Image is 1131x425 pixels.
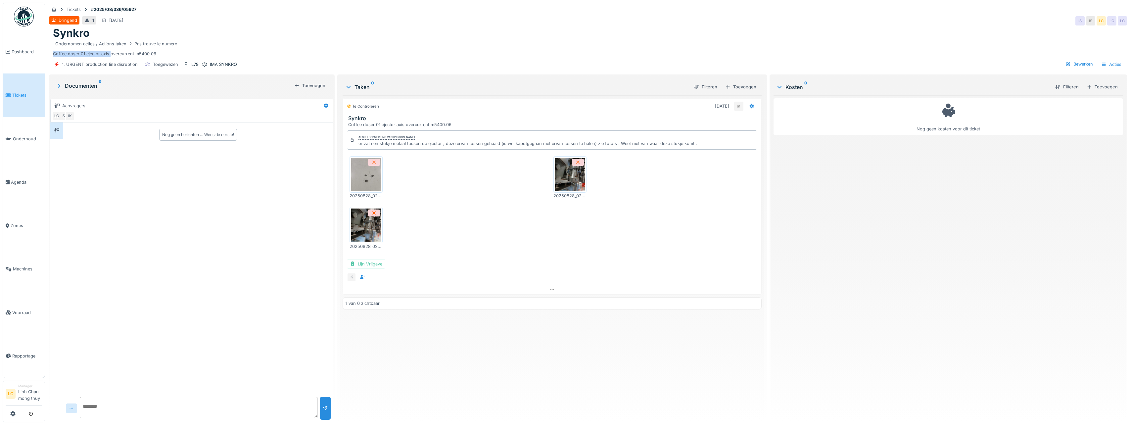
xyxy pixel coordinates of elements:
[56,82,292,90] div: Documenten
[62,61,138,68] div: 1. URGENT production line disruption
[3,334,45,378] a: Rapportage
[18,384,42,389] div: Manager
[1086,16,1095,25] div: IS
[55,41,177,47] div: Ondernomen acties / Actions taken Pas trouve le numero
[804,83,807,91] sup: 0
[1084,82,1120,91] div: Toevoegen
[345,83,688,91] div: Taken
[191,61,199,68] div: L79
[348,121,759,128] div: Coffee doser 01 ejector axis overcurrent m5400.06
[3,291,45,334] a: Voorraad
[53,40,1123,57] div: Coffee doser 01 ejector axis overcurrent m5400.06
[153,61,178,68] div: Toegewezen
[776,83,1050,91] div: Kosten
[109,17,123,24] div: [DATE]
[52,112,61,121] div: LC
[3,247,45,291] a: Machines
[3,117,45,161] a: Onderhoud
[351,158,381,191] img: wo1q91of2h3lzn548h86kbmrf3w8
[358,135,415,140] div: Afsluit opmerking van [PERSON_NAME]
[1097,16,1106,25] div: LC
[12,49,42,55] span: Dashboard
[162,132,234,138] div: Nog geen berichten … Wees de eerste!
[14,7,34,26] img: Badge_color-CXgf-gQk.svg
[62,103,85,109] div: Aanvragers
[715,103,729,109] div: [DATE]
[723,82,759,91] div: Toevoegen
[351,209,381,242] img: rd5id9qqhrlcm3sqt8mw1ybxb6dw
[6,384,42,406] a: LC ManagerLinh Chau mong thuy
[210,61,237,68] div: IMA SYNKRO
[1098,60,1124,69] div: Acties
[99,82,102,90] sup: 0
[92,17,94,24] div: 1
[371,83,374,91] sup: 0
[553,193,587,199] div: 20250828_022035.jpg
[12,309,42,316] span: Voorraad
[13,266,42,272] span: Machines
[1118,16,1127,25] div: LC
[18,384,42,404] li: Linh Chau mong thuy
[12,92,42,98] span: Tickets
[350,193,383,199] div: 20250828_023904.jpg
[350,243,383,250] div: 20250828_022039.jpg
[1107,16,1116,25] div: LC
[3,73,45,117] a: Tickets
[555,158,585,191] img: 2jxfxn01ufkikf06vc79r8v0n70i
[3,30,45,73] a: Dashboard
[88,6,139,13] strong: #2025/08/336/05927
[59,17,77,24] div: Dringend
[6,389,16,399] li: LC
[13,136,42,142] span: Onderhoud
[11,222,42,229] span: Zones
[11,179,42,185] span: Agenda
[347,104,379,109] div: Te controleren
[1075,16,1085,25] div: IS
[67,6,81,13] div: Tickets
[292,81,328,90] div: Toevoegen
[358,140,697,147] div: er zat een stukje metaal tussen de ejector , deze ervan tussen gehaald (is wel kapotgegaan met er...
[1053,82,1081,91] div: Filteren
[734,102,743,111] div: IK
[347,273,356,282] div: IK
[59,112,68,121] div: IS
[346,300,380,307] div: 1 van 0 zichtbaar
[691,82,720,91] div: Filteren
[3,161,45,204] a: Agenda
[65,112,74,121] div: IK
[53,27,90,39] h1: Synkro
[778,101,1119,132] div: Nog geen kosten voor dit ticket
[3,204,45,247] a: Zones
[348,115,759,121] h3: Synkro
[347,259,385,269] div: Lijn Vrijgave
[1063,60,1096,69] div: Bewerken
[12,353,42,359] span: Rapportage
